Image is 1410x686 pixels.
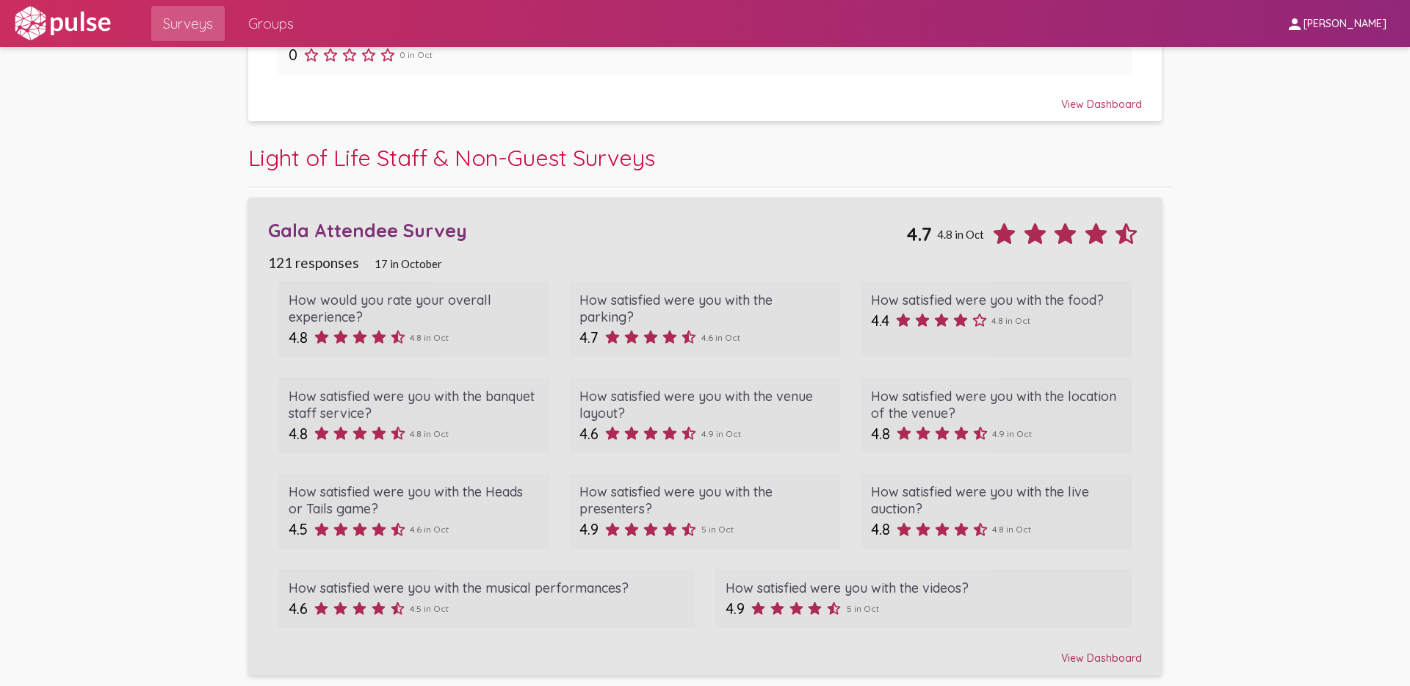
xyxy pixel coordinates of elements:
span: 4.8 in Oct [937,228,984,241]
span: 4.9 in Oct [701,428,741,439]
div: How satisfied were you with the musical performances? [289,580,684,596]
span: 4.8 in Oct [410,332,449,343]
span: 4.8 [871,425,890,443]
div: How satisfied were you with the videos? [726,580,1121,596]
span: 121 responses [268,254,359,271]
span: Surveys [163,10,213,37]
span: 5 in Oct [847,603,879,614]
div: How satisfied were you with the presenters? [579,483,830,517]
span: 0 in Oct [399,49,433,60]
img: white-logo.svg [12,5,113,42]
div: How satisfied were you with the location of the venue? [871,388,1121,422]
span: 4.8 in Oct [991,315,1030,326]
a: Groups [236,6,305,41]
button: [PERSON_NAME] [1274,10,1398,37]
div: How would you rate your overall experience? [289,292,539,325]
span: 4.6 [579,425,599,443]
div: How satisfied were you with the Heads or Tails game? [289,483,539,517]
div: Gala Attendee Survey [268,219,906,242]
div: How satisfied were you with the live auction? [871,483,1121,517]
a: Surveys [151,6,225,41]
span: 0 [289,46,297,64]
span: 4.4 [871,311,889,330]
span: [PERSON_NAME] [1304,18,1386,31]
span: 4.8 [289,328,308,347]
span: 4.9 [579,520,599,538]
span: Groups [248,10,294,37]
span: 4.8 in Oct [410,428,449,439]
a: Gala Attendee Survey4.74.8 in Oct121 responses17 in OctoberHow would you rate your overall experi... [248,198,1163,675]
span: 5 in Oct [701,524,734,535]
span: 4.9 [726,599,745,618]
div: View Dashboard [268,84,1141,111]
div: View Dashboard [268,638,1141,665]
span: 4.6 in Oct [701,332,740,343]
span: 4.5 [289,520,308,538]
span: 4.5 in Oct [410,603,449,614]
span: 4.8 [289,425,308,443]
div: How satisfied were you with the food? [871,292,1121,308]
span: 4.6 in Oct [410,524,449,535]
span: 4.7 [579,328,599,347]
span: 17 in October [375,257,442,270]
span: 4.8 [871,520,890,538]
span: 4.9 in Oct [992,428,1032,439]
span: 4.7 [906,223,932,245]
div: How satisfied were you with the banquet staff service? [289,388,539,422]
span: 4.6 [289,599,308,618]
span: 4.8 in Oct [992,524,1031,535]
mat-icon: person [1286,15,1304,33]
span: Light of Life Staff & Non-Guest Surveys [248,143,655,172]
div: How satisfied were you with the parking? [579,292,830,325]
div: How satisfied were you with the venue layout? [579,388,830,422]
